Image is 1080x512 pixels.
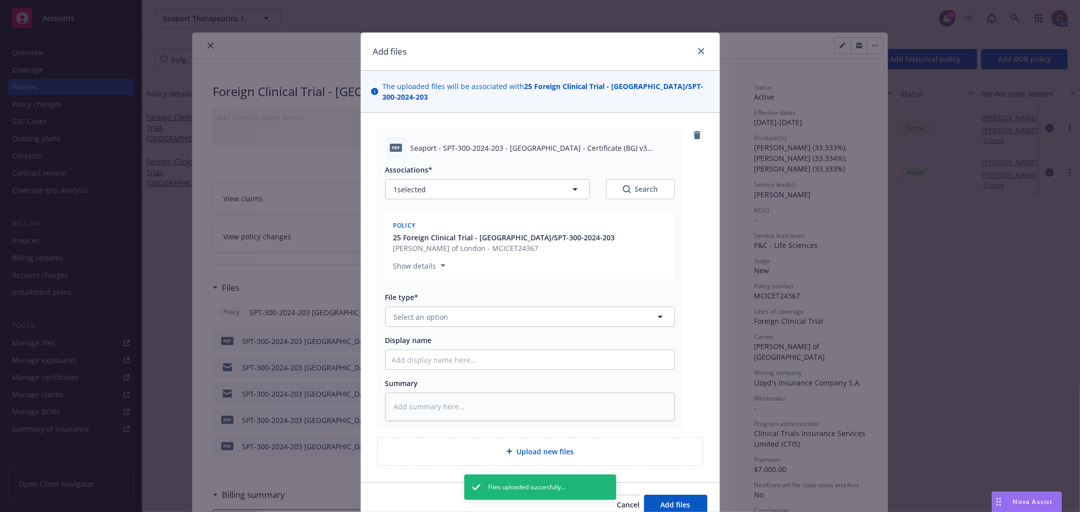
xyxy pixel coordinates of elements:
[992,492,1062,512] button: Nova Assist
[516,446,574,457] span: Upload new files
[489,483,566,492] span: Files uploaded succesfully...
[394,312,449,322] span: Select an option
[1013,497,1053,506] span: Nova Assist
[992,492,1005,511] div: Drag to move
[377,437,703,466] div: Upload new files
[386,350,674,369] input: Add display name here...
[385,307,675,327] button: Select an option
[385,335,432,345] span: Display name
[385,292,419,302] span: File type*
[385,378,418,388] span: Summary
